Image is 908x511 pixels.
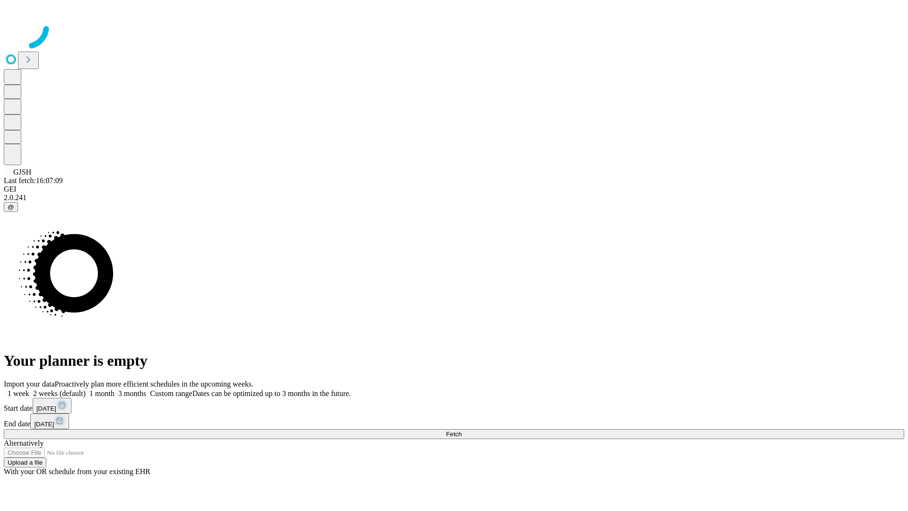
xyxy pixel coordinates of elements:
[4,202,18,212] button: @
[13,168,31,176] span: GJSH
[4,458,46,467] button: Upload a file
[150,389,192,397] span: Custom range
[192,389,351,397] span: Dates can be optimized up to 3 months in the future.
[4,414,904,429] div: End date
[4,398,904,414] div: Start date
[8,389,29,397] span: 1 week
[4,380,55,388] span: Import your data
[4,439,44,447] span: Alternatively
[4,352,904,370] h1: Your planner is empty
[4,194,904,202] div: 2.0.241
[4,185,904,194] div: GEI
[4,176,63,185] span: Last fetch: 16:07:09
[8,203,14,211] span: @
[30,414,69,429] button: [DATE]
[4,429,904,439] button: Fetch
[33,389,86,397] span: 2 weeks (default)
[33,398,71,414] button: [DATE]
[36,405,56,412] span: [DATE]
[55,380,253,388] span: Proactively plan more efficient schedules in the upcoming weeks.
[4,467,150,476] span: With your OR schedule from your existing EHR
[34,421,54,428] span: [DATE]
[446,431,462,438] span: Fetch
[89,389,114,397] span: 1 month
[118,389,146,397] span: 3 months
